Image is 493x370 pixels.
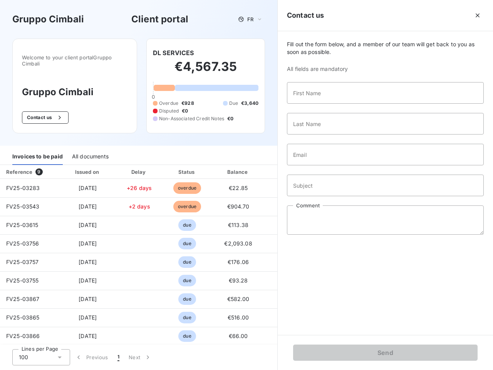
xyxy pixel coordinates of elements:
[229,277,248,284] span: €93.28
[35,168,42,175] span: 9
[22,111,69,124] button: Contact us
[173,182,201,194] span: overdue
[127,185,152,191] span: +26 days
[117,168,161,176] div: Delay
[19,353,28,361] span: 100
[61,168,114,176] div: Issued on
[181,100,194,107] span: €928
[6,333,40,339] span: FV25-03866
[79,296,97,302] span: [DATE]
[227,296,250,302] span: €582.00
[287,82,484,104] input: placeholder
[6,296,40,302] span: FV25-03867
[178,238,196,249] span: due
[178,275,196,286] span: due
[79,314,97,321] span: [DATE]
[287,10,324,21] h5: Contact us
[227,115,233,122] span: €0
[6,203,40,210] span: FV25-03543
[70,349,113,365] button: Previous
[227,203,250,210] span: €904.70
[229,185,248,191] span: €22.85
[6,185,40,191] span: FV25-03283
[224,240,252,247] span: €2,093.08
[79,259,97,265] span: [DATE]
[178,219,196,231] span: due
[229,333,248,339] span: €66.00
[6,259,39,265] span: FV25-03757
[287,113,484,135] input: placeholder
[6,240,39,247] span: FV25-03756
[241,100,258,107] span: €3,640
[287,40,484,56] span: Fill out the form below, and a member of our team will get back to you as soon as possible.
[293,345,478,361] button: Send
[6,277,39,284] span: FV25-03755
[124,349,156,365] button: Next
[129,203,150,210] span: +2 days
[287,175,484,196] input: placeholder
[182,108,188,114] span: €0
[173,201,201,212] span: overdue
[213,168,263,176] div: Balance
[178,256,196,268] span: due
[79,222,97,228] span: [DATE]
[247,16,253,22] span: FR
[178,330,196,342] span: due
[287,65,484,73] span: All fields are mandatory
[6,169,32,175] div: Reference
[6,222,39,228] span: FV25-03615
[79,203,97,210] span: [DATE]
[159,100,178,107] span: Overdue
[79,185,97,191] span: [DATE]
[228,314,249,321] span: €516.00
[153,48,194,57] h6: DL SERVICES
[22,54,127,67] span: Welcome to your client portal Gruppo Cimbali
[153,59,258,82] h2: €4,567.35
[267,168,305,176] div: PDF
[159,115,224,122] span: Non-Associated Credit Notes
[131,12,188,26] h3: Client portal
[229,100,238,107] span: Due
[228,222,248,228] span: €113.38
[6,314,40,321] span: FV25-03865
[22,85,127,99] h3: Gruppo Cimbali
[159,108,179,114] span: Disputed
[164,168,210,176] div: Status
[79,277,97,284] span: [DATE]
[152,94,155,100] span: 0
[228,259,249,265] span: €176.06
[117,353,119,361] span: 1
[178,312,196,323] span: due
[178,293,196,305] span: due
[79,240,97,247] span: [DATE]
[287,144,484,165] input: placeholder
[72,149,109,165] div: All documents
[113,349,124,365] button: 1
[12,149,63,165] div: Invoices to be paid
[79,333,97,339] span: [DATE]
[12,12,84,26] h3: Gruppo Cimbali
